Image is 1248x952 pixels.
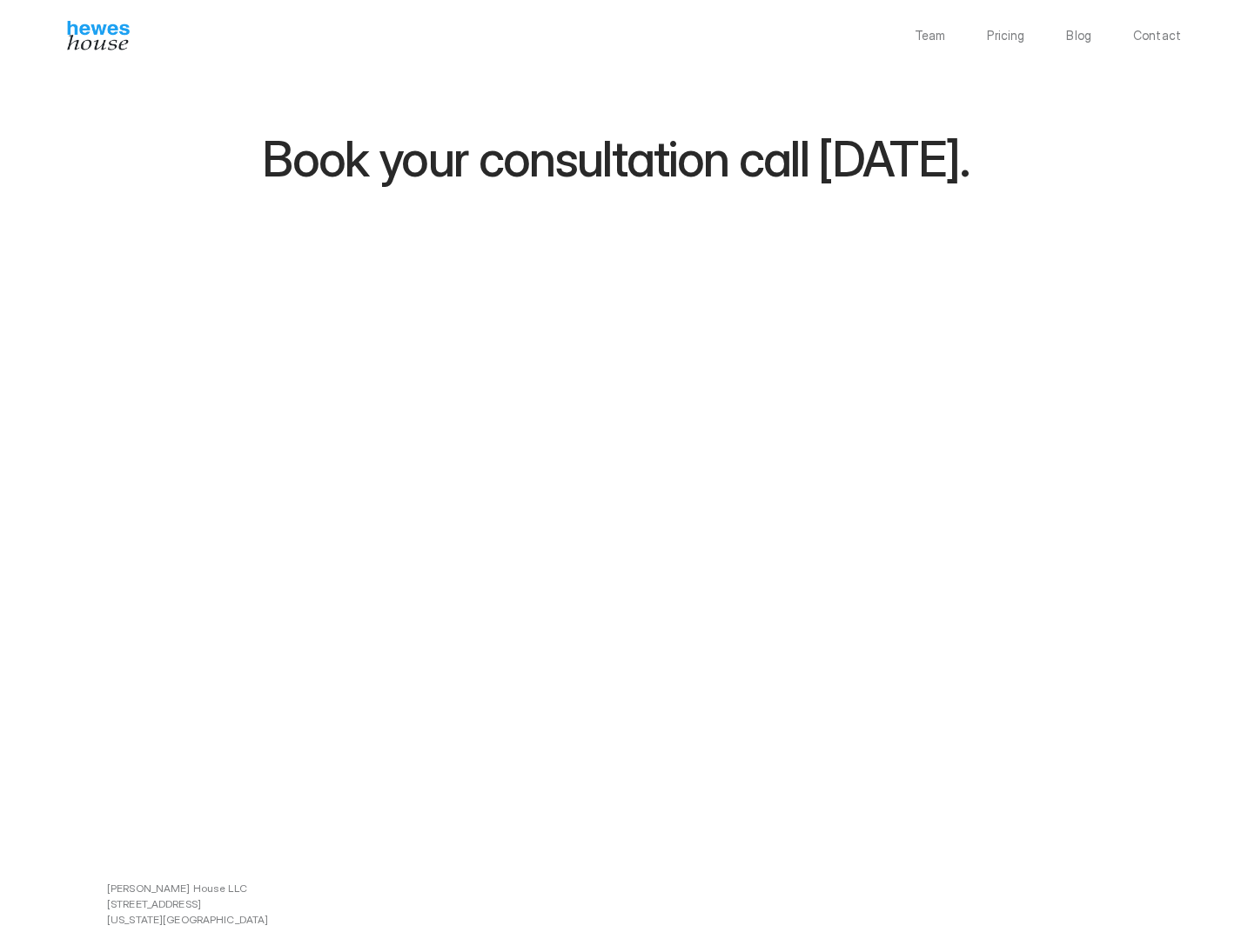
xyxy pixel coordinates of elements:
p: [US_STATE][GEOGRAPHIC_DATA] [107,912,268,928]
a: Pricing [987,30,1024,42]
p: [PERSON_NAME] House LLC [107,881,268,896]
a: Blog [1066,30,1091,42]
p: [STREET_ADDRESS] [107,896,268,912]
a: Team [915,30,946,42]
h1: Book your consultation call [DATE]. [262,134,970,185]
img: Hewes House’s book coach services offer creative writing courses, writing class to learn differen... [67,21,130,50]
iframe: To enrich screen reader interactions, please activate Accessibility in Grammarly extension settings [107,255,1125,776]
a: Contact [1133,30,1181,42]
